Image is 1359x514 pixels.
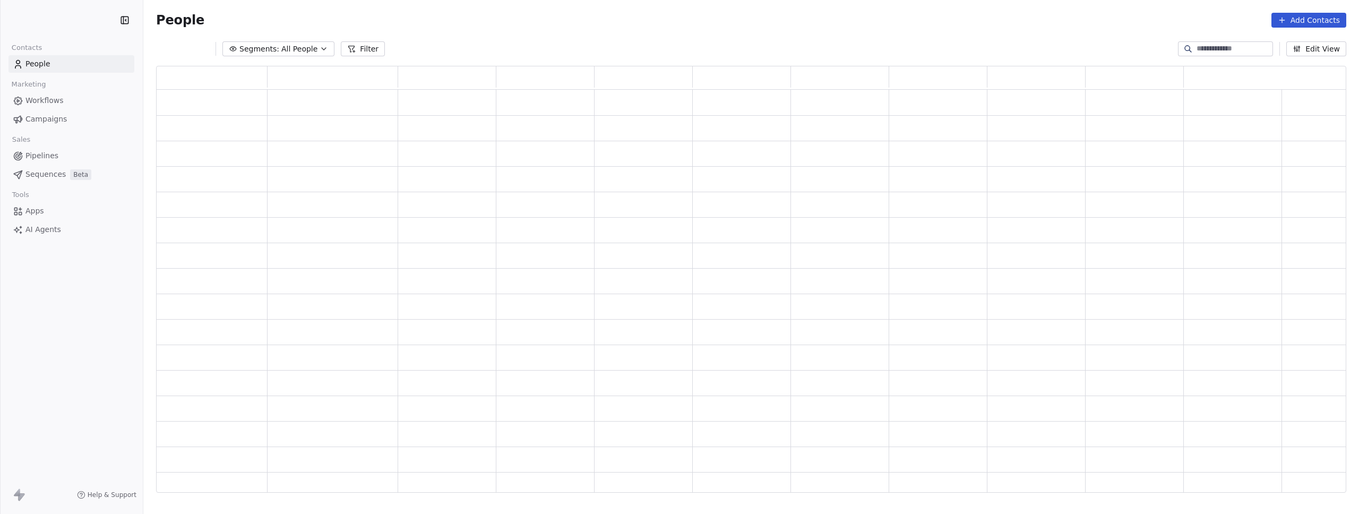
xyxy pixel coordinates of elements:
span: Workflows [25,95,64,106]
span: Apps [25,205,44,217]
span: Campaigns [25,114,67,125]
a: Campaigns [8,110,134,128]
span: Sequences [25,169,66,180]
a: AI Agents [8,221,134,238]
span: AI Agents [25,224,61,235]
a: Help & Support [77,491,136,499]
button: Edit View [1286,41,1346,56]
a: People [8,55,134,73]
span: People [25,58,50,70]
button: Add Contacts [1271,13,1346,28]
span: Segments: [239,44,279,55]
span: Sales [7,132,35,148]
span: Help & Support [88,491,136,499]
a: SequencesBeta [8,166,134,183]
span: Pipelines [25,150,58,161]
div: grid [157,90,1347,493]
a: Workflows [8,92,134,109]
span: Marketing [7,76,50,92]
a: Pipelines [8,147,134,165]
a: Apps [8,202,134,220]
span: People [156,12,204,28]
span: Beta [70,169,91,180]
span: Contacts [7,40,47,56]
span: Tools [7,187,33,203]
button: Filter [341,41,385,56]
span: All People [281,44,317,55]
